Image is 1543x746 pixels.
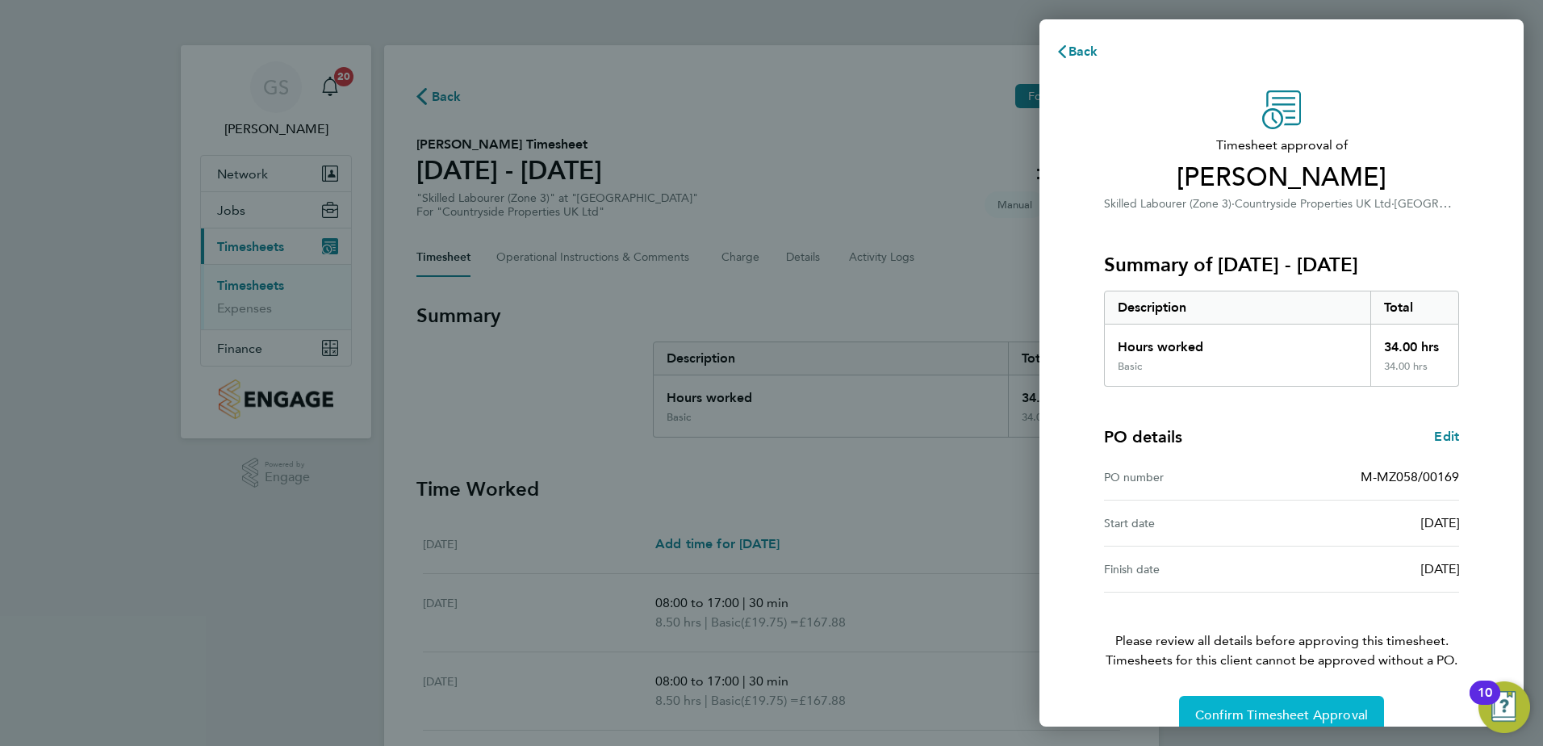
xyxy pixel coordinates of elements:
[1370,291,1459,324] div: Total
[1282,559,1459,579] div: [DATE]
[1068,44,1098,59] span: Back
[1104,513,1282,533] div: Start date
[1039,36,1114,68] button: Back
[1104,559,1282,579] div: Finish date
[1370,360,1459,386] div: 34.00 hrs
[1179,696,1384,735] button: Confirm Timesheet Approval
[1105,291,1370,324] div: Description
[1085,593,1478,670] p: Please review all details before approving this timesheet.
[1231,197,1235,211] span: ·
[1391,197,1395,211] span: ·
[1434,429,1459,444] span: Edit
[1104,291,1459,387] div: Summary of 25 - 31 Aug 2025
[1104,467,1282,487] div: PO number
[1370,325,1459,360] div: 34.00 hrs
[1478,681,1530,733] button: Open Resource Center, 10 new notifications
[1282,513,1459,533] div: [DATE]
[1361,469,1459,484] span: M-MZ058/00169
[1104,136,1459,155] span: Timesheet approval of
[1104,161,1459,194] span: [PERSON_NAME]
[1195,707,1368,723] span: Confirm Timesheet Approval
[1104,197,1231,211] span: Skilled Labourer (Zone 3)
[1434,427,1459,446] a: Edit
[1235,197,1391,211] span: Countryside Properties UK Ltd
[1105,325,1370,360] div: Hours worked
[1395,195,1510,211] span: [GEOGRAPHIC_DATA]
[1085,651,1478,670] span: Timesheets for this client cannot be approved without a PO.
[1118,360,1142,373] div: Basic
[1104,252,1459,278] h3: Summary of [DATE] - [DATE]
[1478,693,1492,714] div: 10
[1104,425,1182,448] h4: PO details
